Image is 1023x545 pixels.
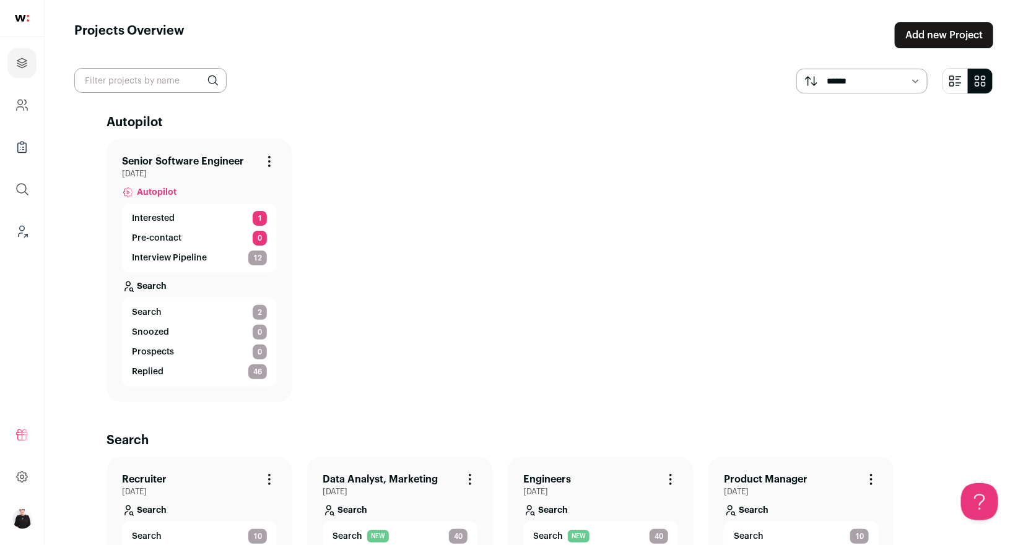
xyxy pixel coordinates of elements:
[337,504,367,517] p: Search
[538,504,568,517] p: Search
[107,114,961,131] h2: Autopilot
[132,305,267,320] a: Search 2
[122,169,277,179] span: [DATE]
[122,487,277,497] span: [DATE]
[253,211,267,226] span: 1
[463,472,477,487] button: Project Actions
[253,231,267,246] span: 0
[333,529,468,544] a: Search NEW 40
[734,530,764,543] span: Search
[122,273,277,298] a: Search
[132,366,163,378] p: Replied
[533,529,668,544] a: Search NEW 40
[122,154,244,169] a: Senior Software Engineer
[74,68,227,93] input: Filter projects by name
[724,487,879,497] span: [DATE]
[323,472,438,487] a: Data Analyst, Marketing
[122,179,277,204] a: Autopilot
[724,497,879,521] a: Search
[132,306,162,319] span: Search
[262,154,277,169] button: Project Actions
[122,472,167,487] a: Recruiter
[262,472,277,487] button: Project Actions
[132,251,267,265] a: Interview Pipeline 12
[74,22,185,48] h1: Projects Overview
[132,346,174,358] p: Prospects
[253,325,267,340] span: 0
[523,472,571,487] a: Engineers
[137,280,167,293] p: Search
[533,530,563,543] span: Search
[132,326,169,338] p: Snoozed
[132,212,175,225] p: Interested
[248,251,267,265] span: 12
[132,252,207,264] p: Interview Pipeline
[323,497,477,521] a: Search
[850,529,869,544] span: 10
[7,217,37,246] a: Leads (Backoffice)
[253,345,267,359] span: 0
[7,132,37,162] a: Company Lists
[7,90,37,120] a: Company and ATS Settings
[253,305,267,320] span: 2
[7,48,37,78] a: Projects
[132,232,181,244] p: Pre-contact
[132,325,267,340] a: Snoozed 0
[724,472,808,487] a: Product Manager
[132,364,267,379] a: Replied 46
[107,432,961,449] h2: Search
[137,504,167,517] p: Search
[132,231,267,246] a: Pre-contact 0
[961,483,998,520] iframe: Toggle Customer Support
[523,497,678,521] a: Search
[895,22,993,48] a: Add new Project
[650,529,668,544] span: 40
[333,530,362,543] span: Search
[323,487,477,497] span: [DATE]
[132,529,267,544] a: Search 10
[663,472,678,487] button: Project Actions
[367,530,389,543] span: NEW
[864,472,879,487] button: Project Actions
[739,504,768,517] p: Search
[132,211,267,226] a: Interested 1
[568,530,590,543] span: NEW
[248,364,267,379] span: 46
[449,529,468,544] span: 40
[132,345,267,359] a: Prospects 0
[132,530,162,543] span: Search
[15,15,29,22] img: wellfound-shorthand-0d5821cbd27db2630d0214b213865d53afaa358527fdda9d0ea32b1df1b89c2c.svg
[12,509,32,529] img: 9240684-medium_jpg
[12,509,32,529] button: Open dropdown
[523,487,678,497] span: [DATE]
[137,186,176,199] span: Autopilot
[122,497,277,521] a: Search
[248,529,267,544] span: 10
[734,529,869,544] a: Search 10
